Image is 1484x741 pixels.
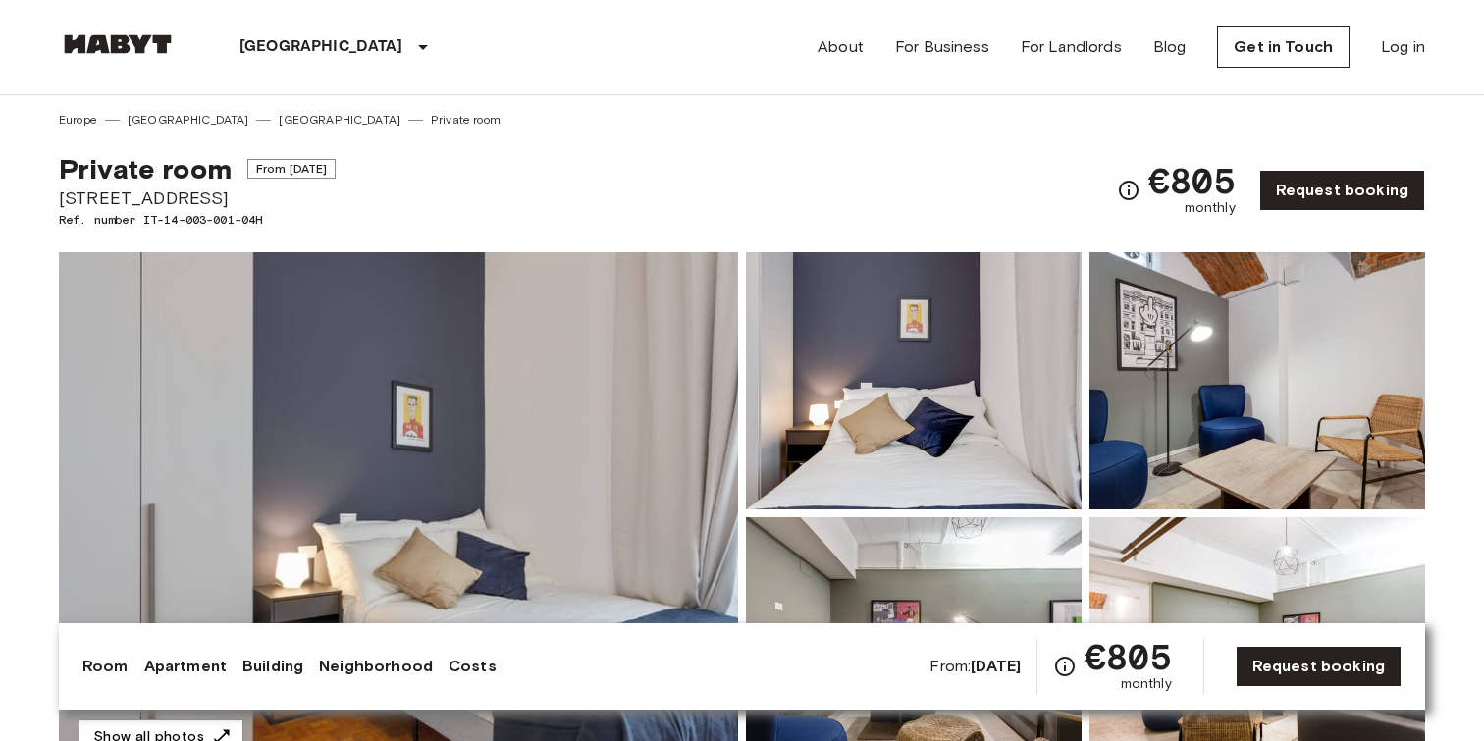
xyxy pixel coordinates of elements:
svg: Check cost overview for full price breakdown. Please note that discounts apply to new joiners onl... [1053,655,1077,678]
span: €805 [1148,163,1236,198]
svg: Check cost overview for full price breakdown. Please note that discounts apply to new joiners onl... [1117,179,1140,202]
span: monthly [1185,198,1236,218]
a: For Business [895,35,989,59]
p: [GEOGRAPHIC_DATA] [239,35,403,59]
a: Room [82,655,129,678]
a: For Landlords [1021,35,1122,59]
a: Costs [449,655,497,678]
img: Picture of unit IT-14-003-001-04H [1089,252,1425,509]
a: [GEOGRAPHIC_DATA] [128,111,249,129]
a: Neighborhood [319,655,433,678]
img: Picture of unit IT-14-003-001-04H [746,252,1082,509]
span: [STREET_ADDRESS] [59,185,336,211]
a: [GEOGRAPHIC_DATA] [279,111,400,129]
a: Blog [1153,35,1187,59]
a: Request booking [1259,170,1425,211]
span: From [DATE] [247,159,337,179]
a: About [818,35,864,59]
a: Building [242,655,303,678]
b: [DATE] [971,657,1021,675]
a: Apartment [144,655,227,678]
a: Request booking [1236,646,1402,687]
span: Ref. number IT-14-003-001-04H [59,211,336,229]
a: Log in [1381,35,1425,59]
a: Europe [59,111,97,129]
span: €805 [1085,639,1172,674]
img: Habyt [59,34,177,54]
a: Get in Touch [1217,26,1350,68]
a: Private room [431,111,501,129]
span: From: [929,656,1021,677]
span: Private room [59,152,232,185]
span: monthly [1121,674,1172,694]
